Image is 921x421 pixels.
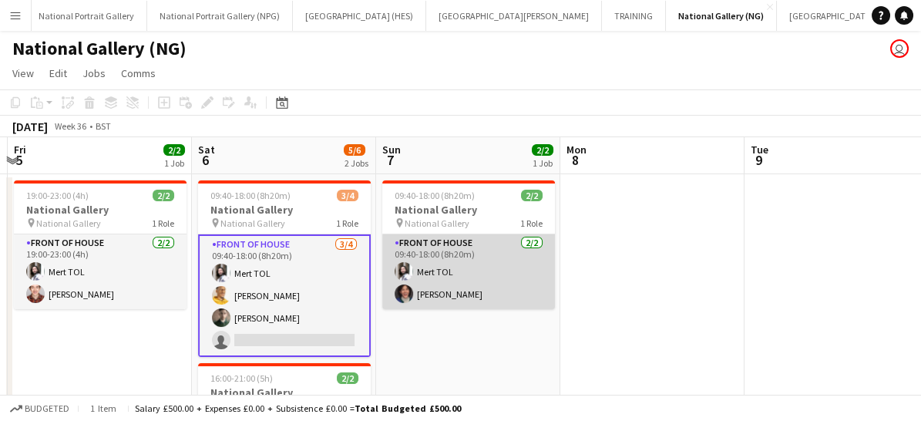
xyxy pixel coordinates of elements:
span: 8 [564,151,587,169]
button: [GEOGRAPHIC_DATA] (IWM) [777,1,911,31]
app-job-card: 09:40-18:00 (8h20m)2/2National Gallery National Gallery1 RoleFront of House2/209:40-18:00 (8h20m)... [382,180,555,309]
span: View [12,66,34,80]
span: Budgeted [25,403,69,414]
span: 2/2 [163,144,185,156]
div: 2 Jobs [345,157,368,169]
span: 16:00-21:00 (5h) [210,372,273,384]
app-job-card: 09:40-18:00 (8h20m)3/4National Gallery National Gallery1 RoleFront of House3/409:40-18:00 (8h20m)... [198,180,371,357]
app-card-role: Front of House2/219:00-23:00 (4h)Mert TOL[PERSON_NAME] [14,234,187,309]
span: 1 item [85,402,122,414]
span: 19:00-23:00 (4h) [26,190,89,201]
span: Comms [121,66,156,80]
span: Mon [566,143,587,157]
button: National Portrait Gallery (NPG) [147,1,293,31]
h3: National Gallery [198,203,371,217]
span: 1 Role [336,217,358,229]
h1: National Gallery (NG) [12,37,187,60]
span: Fri [14,143,26,157]
span: 09:40-18:00 (8h20m) [395,190,475,201]
span: Sat [198,143,215,157]
button: TRAINING [602,1,666,31]
div: Salary £500.00 + Expenses £0.00 + Subsistence £0.00 = [135,402,461,414]
span: 7 [380,151,401,169]
div: [DATE] [12,119,48,134]
button: National Gallery (NG) [666,1,777,31]
span: 9 [748,151,768,169]
div: BST [96,120,111,132]
span: 2/2 [532,144,553,156]
span: Tue [751,143,768,157]
app-job-card: 19:00-23:00 (4h)2/2National Gallery National Gallery1 RoleFront of House2/219:00-23:00 (4h)Mert T... [14,180,187,309]
span: Jobs [82,66,106,80]
span: 1 Role [152,217,174,229]
span: Total Budgeted £500.00 [355,402,461,414]
span: 3/4 [337,190,358,201]
span: 2/2 [153,190,174,201]
h3: National Gallery [14,203,187,217]
h3: National Gallery [382,203,555,217]
button: Budgeted [8,400,72,417]
button: [GEOGRAPHIC_DATA] (HES) [293,1,426,31]
a: View [6,63,40,83]
span: 5/6 [344,144,365,156]
button: National Portrait Gallery [26,1,147,31]
app-card-role: Front of House3/409:40-18:00 (8h20m)Mert TOL[PERSON_NAME][PERSON_NAME] [198,234,371,357]
a: Comms [115,63,162,83]
span: 09:40-18:00 (8h20m) [210,190,291,201]
app-card-role: Front of House2/209:40-18:00 (8h20m)Mert TOL[PERSON_NAME] [382,234,555,309]
span: National Gallery [405,217,469,229]
span: Week 36 [51,120,89,132]
span: 2/2 [521,190,543,201]
span: National Gallery [36,217,101,229]
div: 1 Job [164,157,184,169]
span: Sun [382,143,401,157]
div: 1 Job [533,157,553,169]
a: Edit [43,63,73,83]
span: 2/2 [337,372,358,384]
span: 5 [12,151,26,169]
span: 1 Role [520,217,543,229]
button: [GEOGRAPHIC_DATA][PERSON_NAME] [426,1,602,31]
span: National Gallery [220,217,285,229]
a: Jobs [76,63,112,83]
h3: National Gallery [198,386,371,399]
span: Edit [49,66,67,80]
app-user-avatar: Claudia Lewis [890,39,909,58]
span: 6 [196,151,215,169]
